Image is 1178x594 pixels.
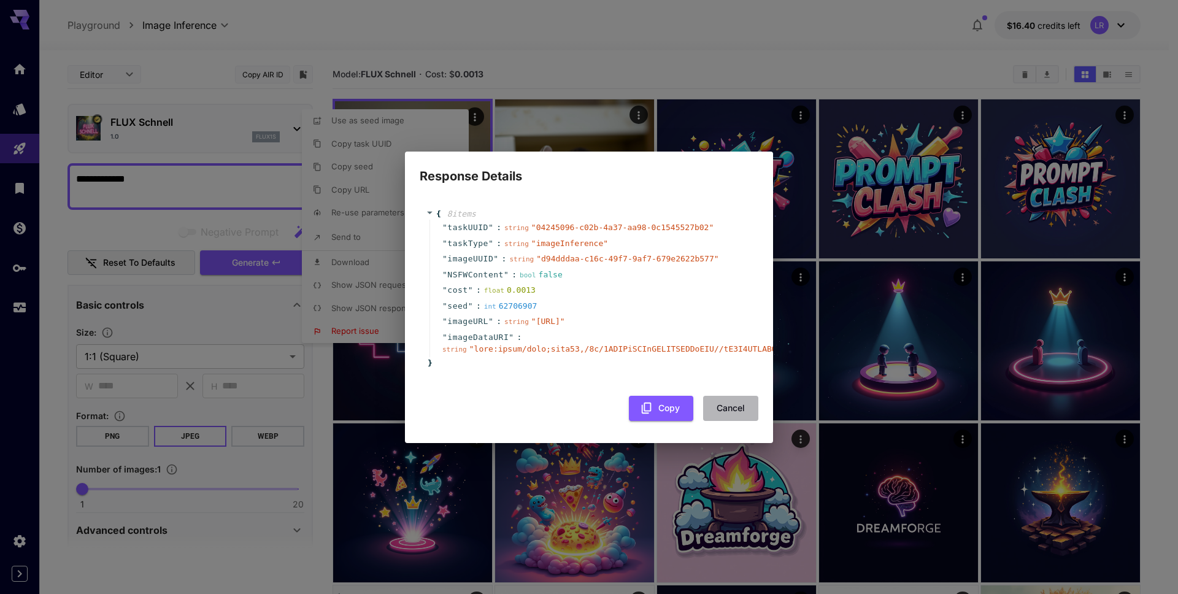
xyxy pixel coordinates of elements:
[488,239,493,248] span: "
[509,333,514,342] span: "
[496,315,501,328] span: :
[531,239,608,248] span: " imageInference "
[447,315,488,328] span: imageURL
[442,285,447,295] span: "
[531,223,714,232] span: " 04245096-c02b-4a37-aa98-0c1545527b02 "
[405,152,773,186] h2: Response Details
[703,396,758,421] button: Cancel
[520,271,536,279] span: bool
[447,284,468,296] span: cost
[496,222,501,234] span: :
[447,300,468,312] span: seed
[447,331,509,344] span: imageDataURI
[442,301,447,310] span: "
[447,269,504,281] span: NSFWContent
[442,239,447,248] span: "
[536,254,718,263] span: " d94dddaa-c16c-49f7-9af7-679e2622b577 "
[442,270,447,279] span: "
[447,237,488,250] span: taskType
[504,270,509,279] span: "
[447,253,493,265] span: imageUUID
[442,254,447,263] span: "
[517,331,522,344] span: :
[488,223,493,232] span: "
[502,253,507,265] span: :
[629,396,693,421] button: Copy
[426,357,433,369] span: }
[468,285,473,295] span: "
[436,208,441,220] span: {
[442,345,467,353] span: string
[476,300,481,312] span: :
[531,317,565,326] span: " [URL] "
[468,301,473,310] span: "
[493,254,498,263] span: "
[442,223,447,232] span: "
[520,269,563,281] div: false
[484,300,537,312] div: 62706907
[484,303,496,310] span: int
[504,240,529,248] span: string
[496,237,501,250] span: :
[504,224,529,232] span: string
[447,209,476,218] span: 8 item s
[476,284,481,296] span: :
[512,269,517,281] span: :
[484,284,536,296] div: 0.0013
[484,287,504,295] span: float
[447,222,488,234] span: taskUUID
[488,317,493,326] span: "
[504,318,529,326] span: string
[442,333,447,342] span: "
[442,317,447,326] span: "
[509,255,534,263] span: string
